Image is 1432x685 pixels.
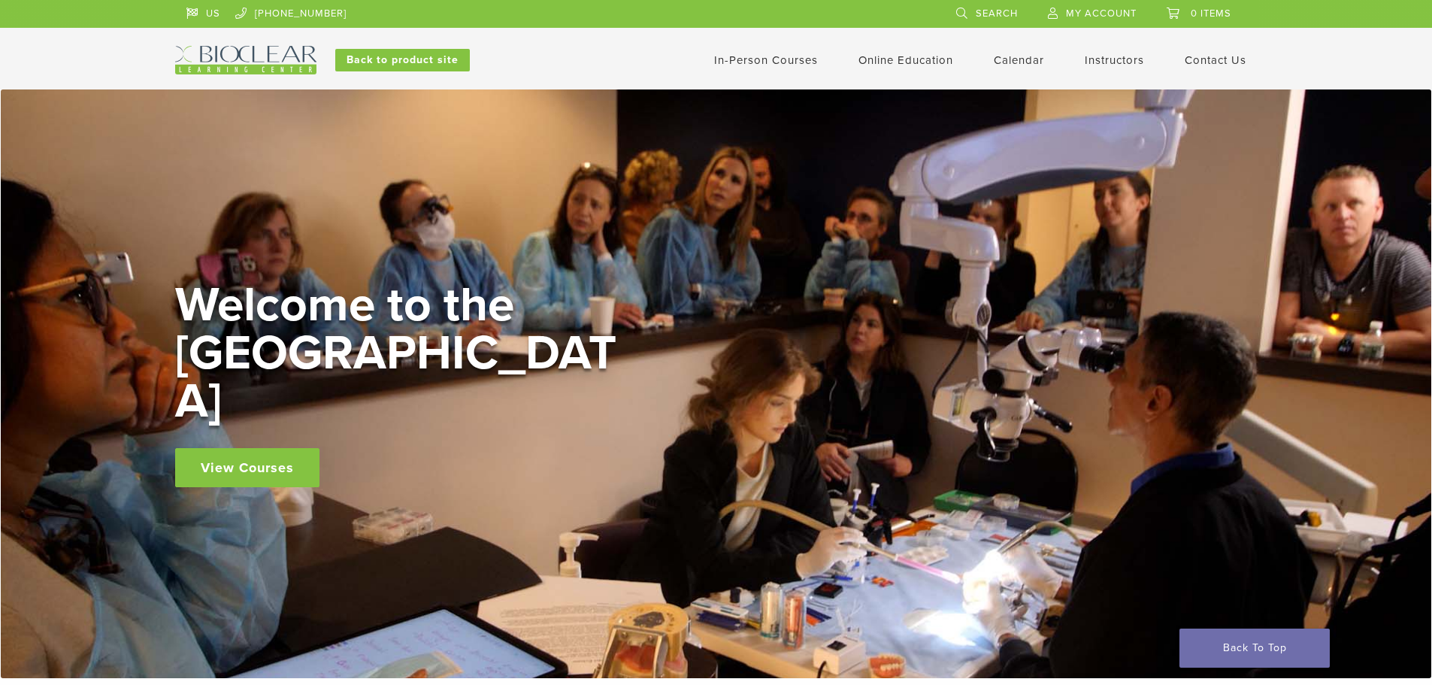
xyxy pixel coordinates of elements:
[1066,8,1137,20] span: My Account
[1179,629,1330,668] a: Back To Top
[1191,8,1231,20] span: 0 items
[175,448,319,487] a: View Courses
[1185,53,1246,67] a: Contact Us
[994,53,1044,67] a: Calendar
[976,8,1018,20] span: Search
[714,53,818,67] a: In-Person Courses
[335,49,470,71] a: Back to product site
[1085,53,1144,67] a: Instructors
[175,46,316,74] img: Bioclear
[858,53,953,67] a: Online Education
[175,281,626,426] h2: Welcome to the [GEOGRAPHIC_DATA]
